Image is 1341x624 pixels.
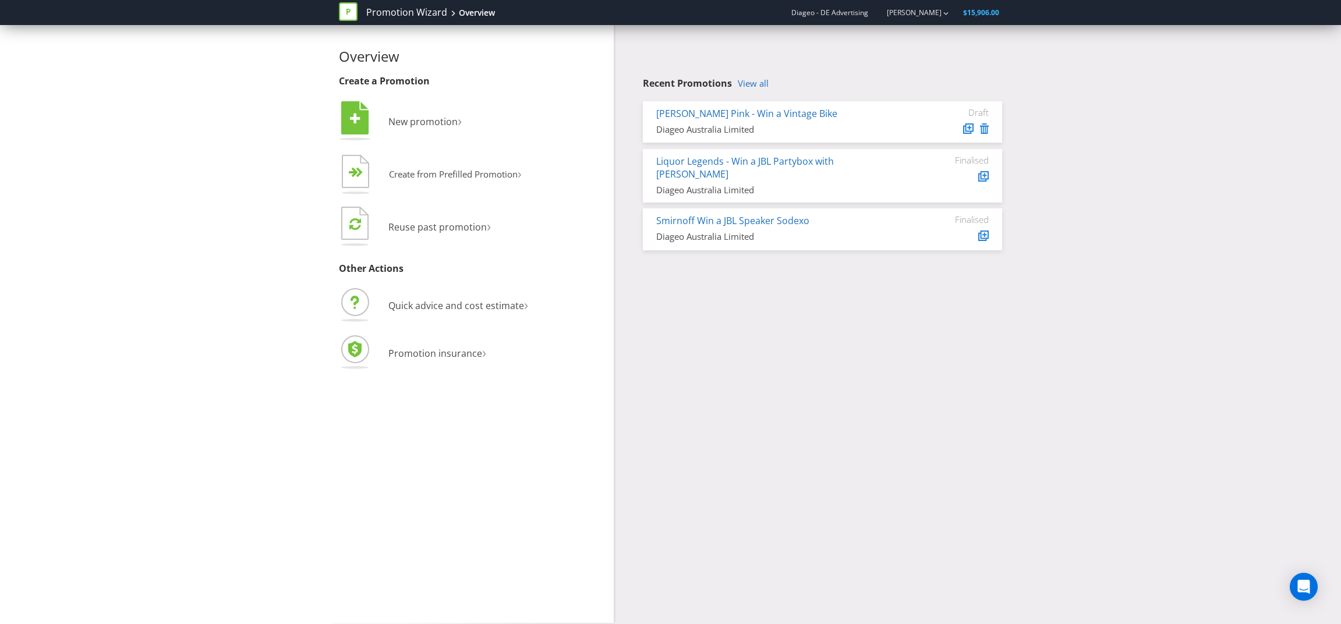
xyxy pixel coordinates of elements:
[388,299,524,312] span: Quick advice and cost estimate
[518,164,522,182] span: ›
[388,347,482,360] span: Promotion insurance
[963,8,999,17] span: $15,906.00
[791,8,868,17] span: Diageo - DE Advertising
[339,49,606,64] h2: Overview
[349,217,361,231] tspan: 
[459,7,495,19] div: Overview
[919,155,989,165] div: Finalised
[919,107,989,118] div: Draft
[487,216,491,235] span: ›
[919,214,989,225] div: Finalised
[388,221,487,233] span: Reuse past promotion
[1290,573,1318,601] div: Open Intercom Messenger
[389,168,518,180] span: Create from Prefilled Promotion
[656,214,809,227] a: Smirnoff Win a JBL Speaker Sodexo
[339,299,528,312] a: Quick advice and cost estimate›
[656,184,901,196] div: Diageo Australia Limited
[656,123,901,136] div: Diageo Australia Limited
[524,295,528,314] span: ›
[875,8,942,17] a: [PERSON_NAME]
[738,79,769,88] a: View all
[339,76,606,87] h3: Create a Promotion
[339,264,606,274] h3: Other Actions
[339,347,486,360] a: Promotion insurance›
[339,152,522,198] button: Create from Prefilled Promotion›
[356,167,363,178] tspan: 
[482,342,486,361] span: ›
[388,115,458,128] span: New promotion
[656,155,834,181] a: Liquor Legends - Win a JBL Partybox with [PERSON_NAME]
[366,6,447,19] a: Promotion Wizard
[656,231,901,243] div: Diageo Australia Limited
[458,111,462,130] span: ›
[350,112,360,125] tspan: 
[656,107,837,120] a: [PERSON_NAME] Pink - Win a Vintage Bike
[643,77,732,90] span: Recent Promotions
